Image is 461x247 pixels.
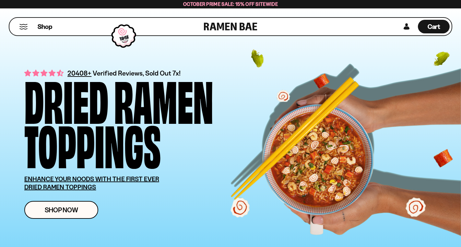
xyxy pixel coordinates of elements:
[19,24,28,29] button: Mobile Menu Trigger
[24,201,98,219] a: Shop Now
[428,23,440,30] span: Cart
[24,121,161,165] div: Toppings
[24,175,159,191] u: ENHANCE YOUR NOODS WITH THE FIRST EVER DRIED RAMEN TOPPINGS
[38,22,52,31] span: Shop
[114,76,213,121] div: Ramen
[38,20,52,33] a: Shop
[183,1,278,7] span: October Prime Sale: 15% off Sitewide
[45,206,78,213] span: Shop Now
[418,18,450,35] div: Cart
[24,76,108,121] div: Dried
